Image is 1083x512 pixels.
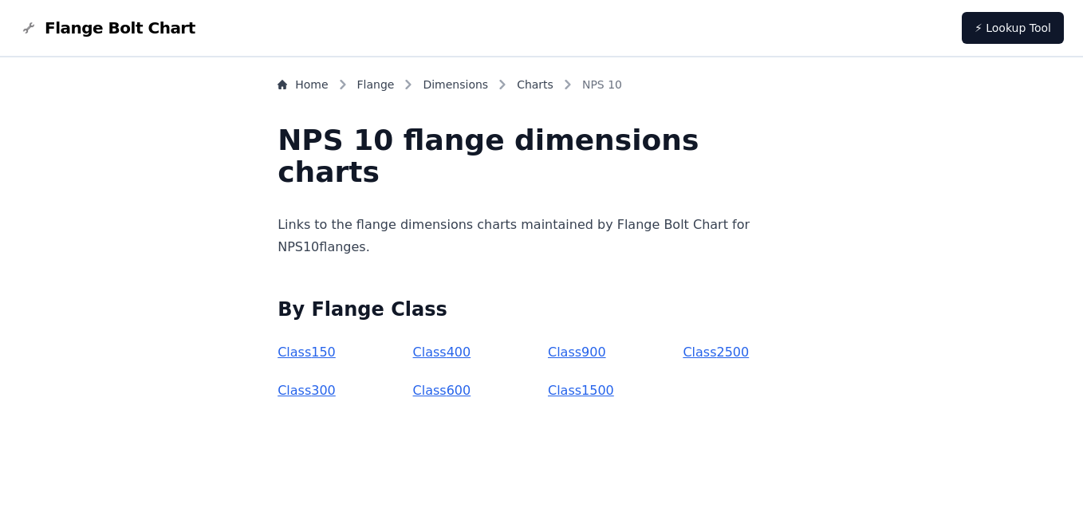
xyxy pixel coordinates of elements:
span: Flange Bolt Chart [45,17,195,39]
a: Class2500 [683,345,749,360]
p: Links to the flange dimensions charts maintained by Flange Bolt Chart for NPS 10 flanges. [278,214,805,258]
a: Flange Bolt Chart LogoFlange Bolt Chart [19,17,195,39]
a: Flange [357,77,395,93]
h2: By Flange Class [278,297,805,322]
img: Flange Bolt Chart Logo [19,18,38,37]
a: Home [278,77,328,93]
span: NPS 10 [582,77,622,93]
a: Class300 [278,383,336,398]
a: Dimensions [423,77,488,93]
h1: NPS 10 flange dimensions charts [278,124,805,188]
a: Charts [517,77,553,93]
a: Class400 [413,345,471,360]
a: Class150 [278,345,336,360]
a: ⚡ Lookup Tool [962,12,1064,44]
a: Class1500 [548,383,614,398]
nav: Breadcrumb [278,77,805,99]
a: Class900 [548,345,606,360]
a: Class600 [413,383,471,398]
